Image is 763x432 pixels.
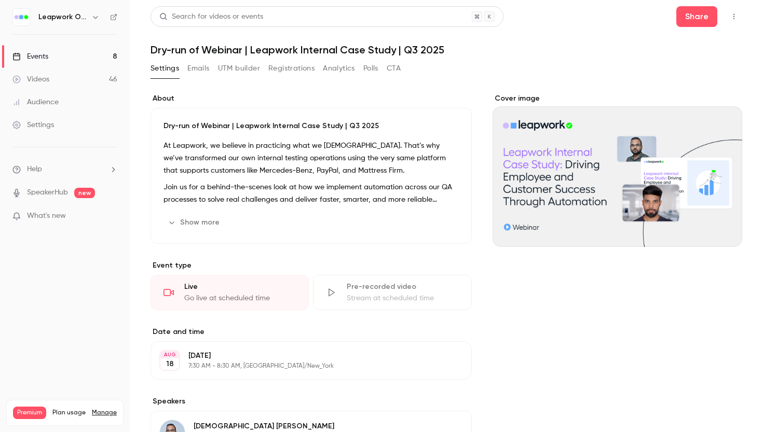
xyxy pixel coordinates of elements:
[52,409,86,417] span: Plan usage
[105,212,117,221] iframe: Noticeable Trigger
[151,93,472,104] label: About
[12,74,49,85] div: Videos
[13,9,30,25] img: Leapwork Online Event
[151,275,309,310] div: LiveGo live at scheduled time
[12,51,48,62] div: Events
[676,6,717,27] button: Share
[151,327,472,337] label: Date and time
[188,362,417,370] p: 7:30 AM - 8:30 AM, [GEOGRAPHIC_DATA]/New_York
[151,260,472,271] p: Event type
[74,188,95,198] span: new
[363,60,378,77] button: Polls
[194,421,334,431] p: [DEMOGRAPHIC_DATA] [PERSON_NAME]
[187,60,209,77] button: Emails
[387,60,401,77] button: CTA
[151,60,179,77] button: Settings
[166,359,174,369] p: 18
[27,187,68,198] a: SpeakerHub
[163,214,226,231] button: Show more
[347,293,458,303] div: Stream at scheduled time
[12,97,59,107] div: Audience
[493,93,742,247] section: Cover image
[323,60,355,77] button: Analytics
[159,11,263,22] div: Search for videos or events
[13,407,46,419] span: Premium
[493,93,742,104] label: Cover image
[218,60,260,77] button: UTM builder
[347,282,458,292] div: Pre-recorded video
[92,409,117,417] a: Manage
[188,351,417,361] p: [DATE]
[12,164,117,175] li: help-dropdown-opener
[313,275,471,310] div: Pre-recorded videoStream at scheduled time
[184,282,296,292] div: Live
[12,120,54,130] div: Settings
[160,351,179,358] div: AUG
[268,60,315,77] button: Registrations
[27,164,42,175] span: Help
[151,44,742,56] h1: Dry-run of Webinar | Leapwork Internal Case Study | Q3 2025
[163,140,459,177] p: At Leapwork, we believe in practicing what we [DEMOGRAPHIC_DATA]. That’s why we’ve transformed ou...
[27,211,66,221] span: What's new
[151,396,472,407] label: Speakers
[163,121,459,131] p: Dry-run of Webinar | Leapwork Internal Case Study | Q3 2025
[38,12,87,22] h6: Leapwork Online Event
[184,293,296,303] div: Go live at scheduled time
[163,181,459,206] p: Join us for a behind-the-scenes look at how we implement automation across our QA processes to so...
